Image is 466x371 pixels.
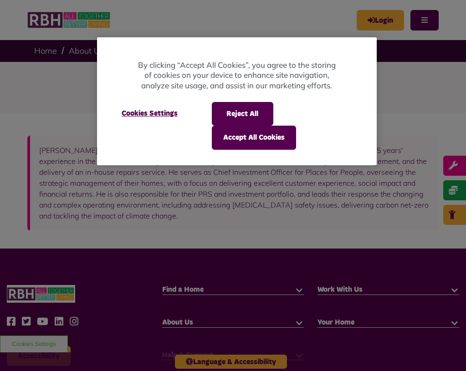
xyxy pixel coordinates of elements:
[97,37,377,165] div: Privacy
[212,126,296,149] button: Accept All Cookies
[111,102,189,125] button: Cookies Settings
[212,102,273,126] button: Reject All
[97,37,377,165] div: Cookie banner
[133,60,340,91] p: By clicking “Accept All Cookies”, you agree to the storing of cookies on your device to enhance s...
